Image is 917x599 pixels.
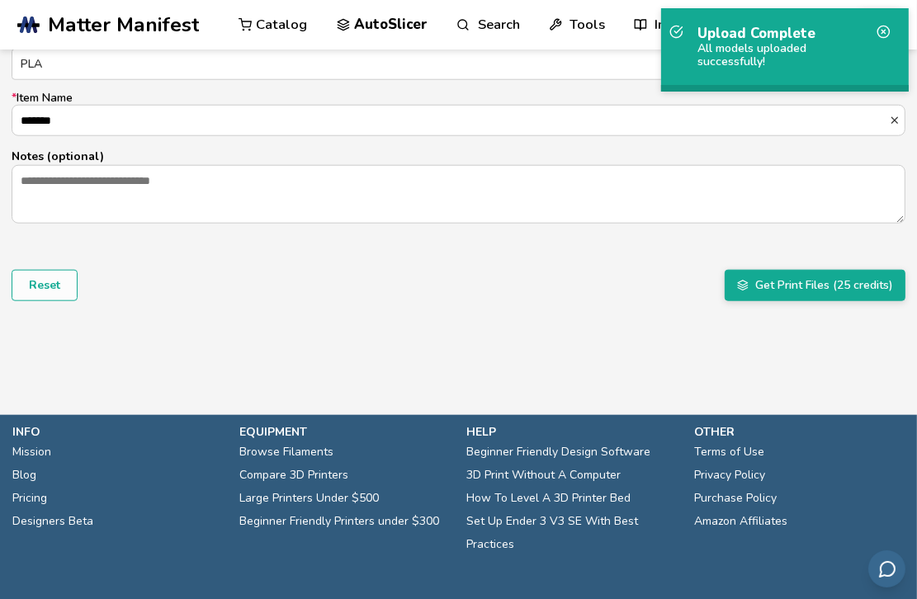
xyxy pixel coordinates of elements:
[467,441,651,464] a: Beginner Friendly Design Software
[12,487,47,510] a: Pricing
[694,510,787,533] a: Amazon Affiliates
[12,441,51,464] a: Mission
[868,550,905,587] button: Send feedback via email
[12,423,223,441] p: info
[467,510,678,556] a: Set Up Ender 3 V3 SE With Best Practices
[239,423,450,441] p: equipment
[12,510,93,533] a: Designers Beta
[239,510,439,533] a: Beginner Friendly Printers under $300
[889,115,905,126] button: *Item Name
[725,270,905,301] button: Get Print Files (25 credits)
[694,487,777,510] a: Purchase Policy
[239,441,333,464] a: Browse Filaments
[694,441,764,464] a: Terms of Use
[697,42,872,68] div: All models uploaded successfully!
[12,35,905,80] label: Material
[467,487,631,510] a: How To Level A 3D Printer Bed
[12,106,889,135] input: *Item Name
[12,166,905,222] textarea: Notes (optional)
[12,270,78,301] button: Reset
[694,423,905,441] p: other
[48,13,199,36] span: Matter Manifest
[239,464,348,487] a: Compare 3D Printers
[467,464,622,487] a: 3D Print Without A Computer
[12,148,905,165] p: Notes (optional)
[12,464,36,487] a: Blog
[694,464,765,487] a: Privacy Policy
[239,487,379,510] a: Large Printers Under $500
[12,92,905,136] label: Item Name
[467,423,678,441] p: help
[697,25,872,42] p: Upload Complete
